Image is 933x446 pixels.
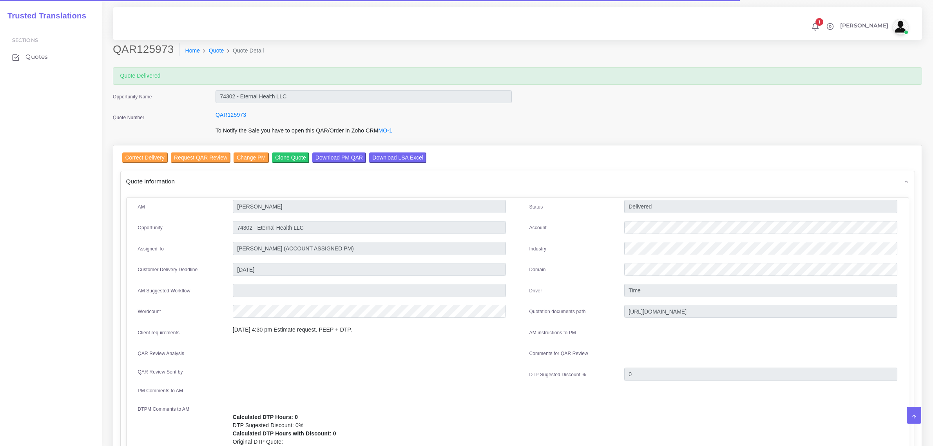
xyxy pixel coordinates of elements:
[529,350,588,357] label: Comments for QAR Review
[233,414,298,420] b: Calculated DTP Hours: 0
[224,47,264,55] li: Quote Detail
[529,308,586,315] label: Quotation documents path
[185,47,200,55] a: Home
[122,152,168,163] input: Correct Delivery
[836,19,911,34] a: [PERSON_NAME]avatar
[840,23,888,28] span: [PERSON_NAME]
[2,11,86,20] h2: Trusted Translations
[210,127,518,140] div: To Notify the Sale you have to open this QAR/Order in Zoho CRM
[209,47,224,55] a: Quote
[233,430,336,437] b: Calculated DTP Hours with Discount: 0
[216,112,246,118] a: QAR125973
[529,371,586,378] label: DTP Sugested Discount %
[138,329,180,336] label: Client requirements
[171,152,230,163] input: Request QAR Review
[138,406,190,413] label: DTPM Comments to AM
[138,350,185,357] label: QAR Review Analysis
[529,203,543,210] label: Status
[113,93,152,100] label: Opportunity Name
[529,224,547,231] label: Account
[369,152,426,163] input: Download LSA Excel
[113,114,144,121] label: Quote Number
[529,266,546,273] label: Domain
[138,203,145,210] label: AM
[6,49,96,65] a: Quotes
[312,152,366,163] input: Download PM QAR
[808,22,822,31] a: 1
[138,266,198,273] label: Customer Delivery Deadline
[138,287,190,294] label: AM Suggested Workflow
[2,9,86,22] a: Trusted Translations
[529,245,547,252] label: Industry
[138,368,183,375] label: QAR Review Sent by
[529,329,576,336] label: AM instructions to PM
[815,18,823,26] span: 1
[234,152,269,163] input: Change PM
[233,242,506,255] input: pm
[893,19,908,34] img: avatar
[113,67,922,85] div: Quote Delivered
[138,308,161,315] label: Wordcount
[233,326,506,334] p: [DATE] 4:30 pm Estimate request. PEEP + DTP.
[121,171,915,191] div: Quote information
[529,287,542,294] label: Driver
[272,152,309,163] input: Clone Quote
[113,43,179,56] h2: QAR125973
[138,387,183,394] label: PM Comments to AM
[12,37,38,43] span: Sections
[126,177,175,186] span: Quote information
[379,127,393,134] a: MO-1
[138,245,164,252] label: Assigned To
[138,224,163,231] label: Opportunity
[25,53,48,61] span: Quotes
